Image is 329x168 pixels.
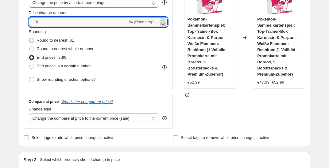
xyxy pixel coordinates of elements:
input: -15 [29,17,128,27]
button: What's the compare at price? [61,99,113,104]
span: Change type [29,107,52,111]
span: Round to nearest whole number [37,47,94,51]
span: Rounding [29,29,46,34]
span: Pokémon-Sammelkartenspiel: Top-Trainer-Box Karmesin & Purpur – Weiße Flammen: Reshiram (1 Vollbil... [188,17,227,77]
strike: €52.99 [272,79,284,85]
span: End prices in a certain number [37,64,91,68]
span: Select tags to remove while price change is active [181,135,269,140]
span: End prices in .99 [37,55,67,60]
span: % (Price drop) [129,20,155,24]
div: €52.99 [188,79,200,85]
div: help [161,115,168,121]
span: Pokémon-Sammelkartenspiel: Top-Trainer-Box Karmesin & Purpur – Weiße Flammen: Reshiram (1 Vollbil... [257,17,297,77]
div: €47.99 [257,79,269,85]
h3: Compare at price [29,99,59,104]
span: Round to nearest .01 [37,38,74,43]
span: Select tags to add while price change is active [32,135,113,140]
span: Show rounding direction options? [37,77,96,82]
span: Price change amount [29,10,67,15]
p: Select which products should change in price [40,157,120,163]
h2: Step 3. [24,157,38,163]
